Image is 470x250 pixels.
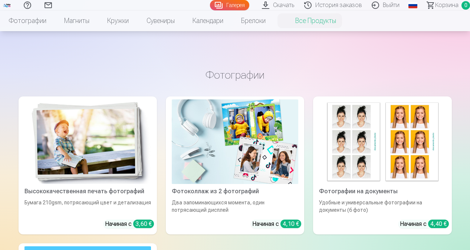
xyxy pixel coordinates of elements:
a: Фотографии на документыФотографии на документыУдобные и универсальные фотографии на документы (6 ... [313,96,451,234]
div: Начиная с [252,220,301,228]
a: Фотоколлаж из 2 фотографийФотоколлаж из 2 фотографийДва запоминающихся момента, один потрясающий ... [166,96,304,234]
img: /fa1 [3,3,11,7]
a: Сувениры [138,10,184,31]
div: Начиная с [400,220,449,228]
a: Высококачественная печать фотографийВысококачественная печать фотографийБумага 210gsm, потрясающи... [19,96,157,234]
a: Кружки [98,10,138,31]
span: 0 [461,1,470,10]
div: Высококачественная печать фотографий [22,187,154,196]
img: Фотоколлаж из 2 фотографий [172,99,298,184]
a: Все продукты [275,10,345,31]
div: Удобные и универсальные фотографии на документы (6 фото) [316,199,448,214]
a: Календари [184,10,232,31]
a: Магниты [55,10,98,31]
div: Фотоколлаж из 2 фотографий [169,187,301,196]
h3: Фотографии [24,68,446,82]
div: 3,60 € [133,220,154,228]
img: Высококачественная печать фотографий [24,99,151,184]
span: Корзина [435,1,459,10]
div: Бумага 210gsm, потрясающий цвет и детализация [22,199,154,214]
div: Начиная с [105,220,154,228]
div: Фотографии на документы [316,187,448,196]
div: 4,10 € [280,220,301,228]
div: 4,40 € [428,220,449,228]
img: Фотографии на документы [319,99,446,184]
a: Брелоки [232,10,275,31]
div: Два запоминающихся момента, один потрясающий дисплей [169,199,301,214]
